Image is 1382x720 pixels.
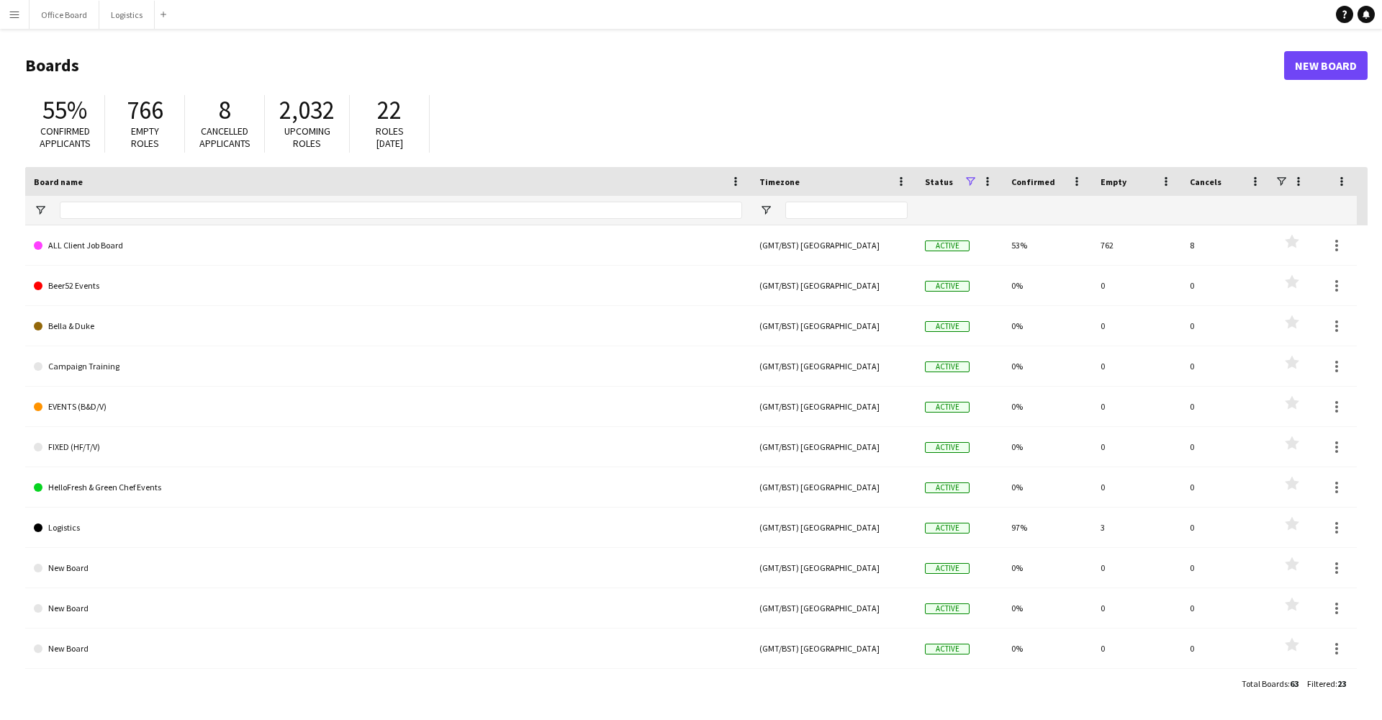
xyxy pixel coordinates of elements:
[1092,548,1181,588] div: 0
[1011,176,1055,187] span: Confirmed
[1101,176,1126,187] span: Empty
[1181,387,1270,426] div: 0
[34,176,83,187] span: Board name
[1092,467,1181,507] div: 0
[40,125,91,150] span: Confirmed applicants
[925,482,970,493] span: Active
[1092,225,1181,265] div: 762
[1003,467,1092,507] div: 0%
[34,467,742,508] a: HelloFresh & Green Chef Events
[34,669,742,709] a: New Board
[925,402,970,413] span: Active
[751,427,916,467] div: (GMT/BST) [GEOGRAPHIC_DATA]
[1181,467,1270,507] div: 0
[1181,225,1270,265] div: 8
[925,563,970,574] span: Active
[25,55,1284,76] h1: Boards
[99,1,155,29] button: Logistics
[1003,387,1092,426] div: 0%
[1181,266,1270,305] div: 0
[1181,508,1270,547] div: 0
[751,306,916,346] div: (GMT/BST) [GEOGRAPHIC_DATA]
[1242,670,1299,698] div: :
[1092,387,1181,426] div: 0
[925,442,970,453] span: Active
[751,387,916,426] div: (GMT/BST) [GEOGRAPHIC_DATA]
[1092,629,1181,668] div: 0
[284,125,330,150] span: Upcoming roles
[1181,669,1270,708] div: 0
[30,1,99,29] button: Office Board
[1003,266,1092,305] div: 0%
[1181,548,1270,588] div: 0
[1092,346,1181,386] div: 0
[751,669,916,708] div: (GMT/BST) [GEOGRAPHIC_DATA]
[1092,266,1181,305] div: 0
[751,346,916,386] div: (GMT/BST) [GEOGRAPHIC_DATA]
[1181,629,1270,668] div: 0
[199,125,250,150] span: Cancelled applicants
[1092,427,1181,467] div: 0
[377,94,402,126] span: 22
[1003,306,1092,346] div: 0%
[34,548,742,588] a: New Board
[219,94,231,126] span: 8
[1190,176,1221,187] span: Cancels
[1307,678,1335,689] span: Filtered
[759,204,772,217] button: Open Filter Menu
[1284,51,1368,80] a: New Board
[925,281,970,292] span: Active
[925,603,970,614] span: Active
[1092,588,1181,628] div: 0
[925,361,970,372] span: Active
[1003,588,1092,628] div: 0%
[1092,508,1181,547] div: 3
[34,588,742,629] a: New Board
[376,125,404,150] span: Roles [DATE]
[1003,427,1092,467] div: 0%
[751,467,916,507] div: (GMT/BST) [GEOGRAPHIC_DATA]
[34,266,742,306] a: Beer52 Events
[1003,225,1092,265] div: 53%
[1242,678,1288,689] span: Total Boards
[34,306,742,346] a: Bella & Duke
[925,176,953,187] span: Status
[1337,678,1346,689] span: 23
[1181,427,1270,467] div: 0
[34,225,742,266] a: ALL Client Job Board
[1307,670,1346,698] div: :
[759,176,800,187] span: Timezone
[1003,548,1092,588] div: 0%
[751,266,916,305] div: (GMT/BST) [GEOGRAPHIC_DATA]
[1003,629,1092,668] div: 0%
[42,94,87,126] span: 55%
[1181,346,1270,386] div: 0
[785,202,908,219] input: Timezone Filter Input
[925,644,970,654] span: Active
[751,629,916,668] div: (GMT/BST) [GEOGRAPHIC_DATA]
[1003,669,1092,708] div: 0%
[60,202,742,219] input: Board name Filter Input
[925,523,970,534] span: Active
[34,204,47,217] button: Open Filter Menu
[34,387,742,427] a: EVENTS (B&D/V)
[751,588,916,628] div: (GMT/BST) [GEOGRAPHIC_DATA]
[1003,508,1092,547] div: 97%
[751,508,916,547] div: (GMT/BST) [GEOGRAPHIC_DATA]
[127,94,163,126] span: 766
[1181,306,1270,346] div: 0
[34,346,742,387] a: Campaign Training
[925,321,970,332] span: Active
[1290,678,1299,689] span: 63
[1092,306,1181,346] div: 0
[131,125,159,150] span: Empty roles
[34,508,742,548] a: Logistics
[1003,346,1092,386] div: 0%
[34,629,742,669] a: New Board
[751,548,916,588] div: (GMT/BST) [GEOGRAPHIC_DATA]
[1181,588,1270,628] div: 0
[279,94,335,126] span: 2,032
[1092,669,1181,708] div: 0
[751,225,916,265] div: (GMT/BST) [GEOGRAPHIC_DATA]
[925,240,970,251] span: Active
